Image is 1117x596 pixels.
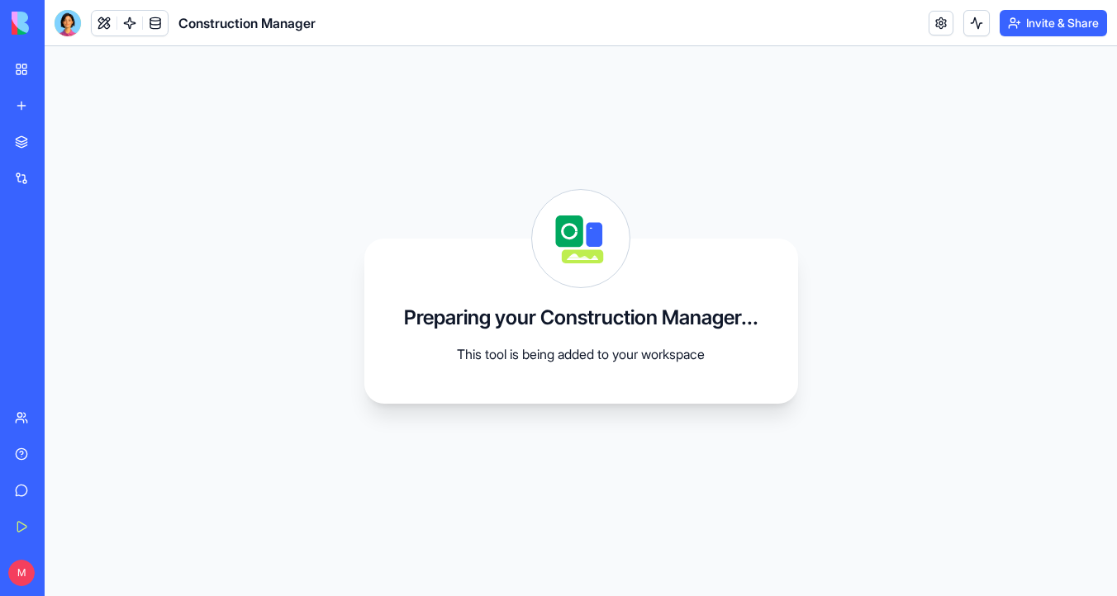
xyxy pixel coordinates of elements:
[404,305,758,331] h3: Preparing your Construction Manager...
[1000,10,1107,36] button: Invite & Share
[178,13,316,33] span: Construction Manager
[12,12,114,35] img: logo
[416,344,746,364] p: This tool is being added to your workspace
[8,560,35,586] span: M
